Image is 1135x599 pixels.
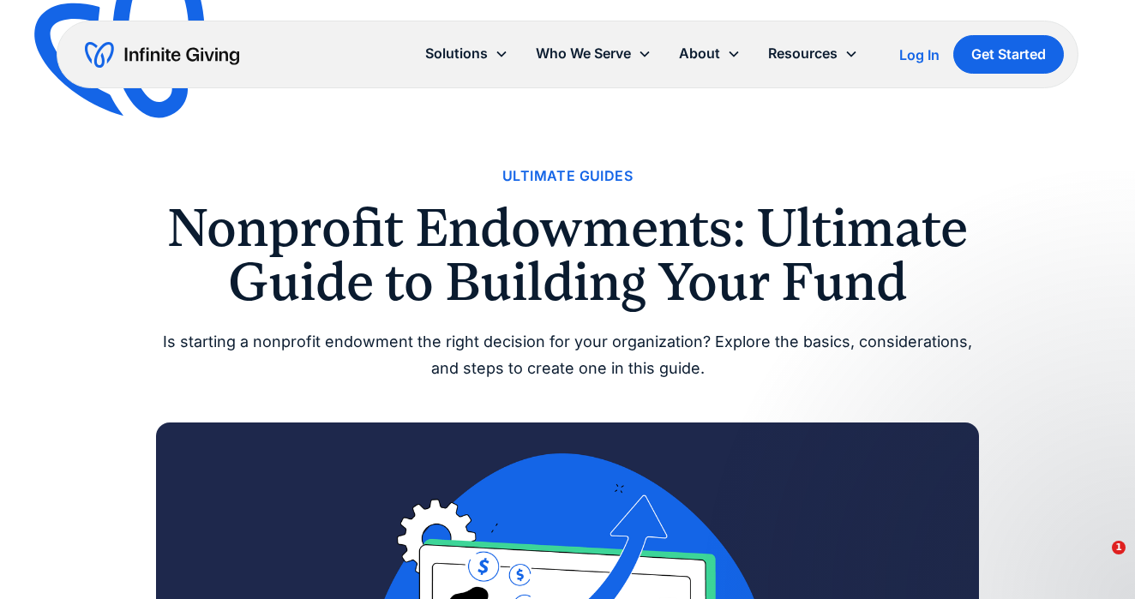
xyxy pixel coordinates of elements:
[156,329,979,381] div: Is starting a nonprofit endowment the right decision for your organization? Explore the basics, c...
[953,35,1064,74] a: Get Started
[665,35,754,72] div: About
[502,165,633,188] a: Ultimate Guides
[899,45,940,65] a: Log In
[425,42,488,65] div: Solutions
[899,48,940,62] div: Log In
[536,42,631,65] div: Who We Serve
[522,35,665,72] div: Who We Serve
[754,35,872,72] div: Resources
[85,41,239,69] a: home
[411,35,522,72] div: Solutions
[156,201,979,308] h1: Nonprofit Endowments: Ultimate Guide to Building Your Fund
[768,42,838,65] div: Resources
[1077,541,1118,582] iframe: Intercom live chat
[679,42,720,65] div: About
[1112,541,1126,554] span: 1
